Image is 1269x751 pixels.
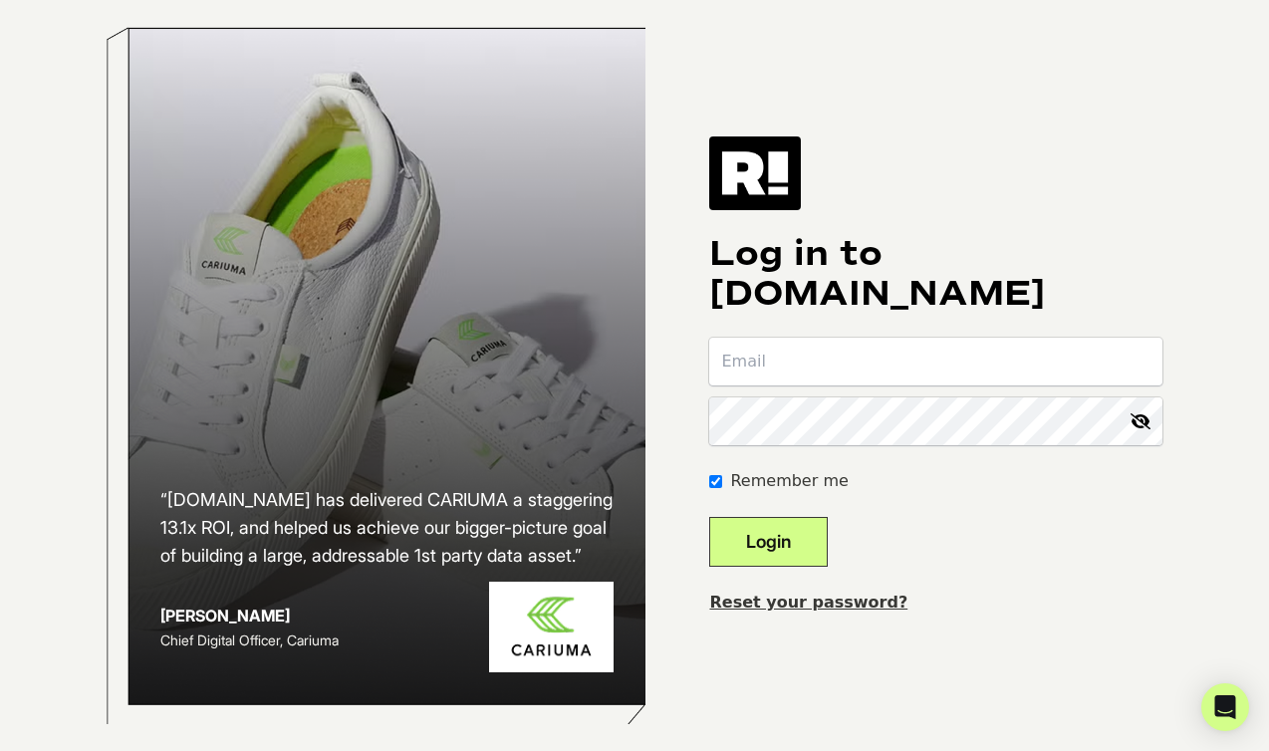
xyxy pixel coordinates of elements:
[709,593,907,612] a: Reset your password?
[709,234,1162,314] h1: Log in to [DOMAIN_NAME]
[489,582,614,672] img: Cariuma
[730,469,848,493] label: Remember me
[1201,683,1249,731] div: Open Intercom Messenger
[160,486,615,570] h2: “[DOMAIN_NAME] has delivered CARIUMA a staggering 13.1x ROI, and helped us achieve our bigger-pic...
[709,517,828,567] button: Login
[709,136,801,210] img: Retention.com
[160,631,339,648] span: Chief Digital Officer, Cariuma
[160,606,290,626] strong: [PERSON_NAME]
[709,338,1162,385] input: Email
